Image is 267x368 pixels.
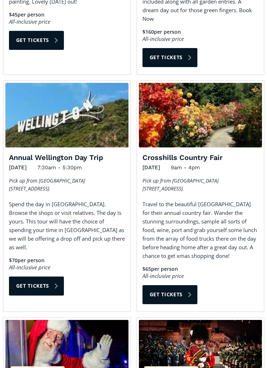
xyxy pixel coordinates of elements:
[18,11,44,18] div: per person
[142,273,258,280] div: All-inclusive price
[142,200,258,260] p: Travel to the beautiful [GEOGRAPHIC_DATA] for their annual country fair. Wander the stunning surr...
[9,18,125,25] div: All-inclusive price
[18,257,44,264] div: per person
[142,48,198,67] a: Get tickets
[142,36,258,43] div: All-inclusive price
[142,285,198,304] a: Get tickets
[142,153,258,162] h4: Crosshills Country Fair
[37,164,82,171] div: 7:30am - 5:30pm
[9,164,27,171] div: [DATE]
[9,264,125,271] div: All-inclusive price
[9,200,125,251] p: Spend the day in [GEOGRAPHIC_DATA]. Browse the shops or visit relatives. The day is yours. This t...
[9,11,18,18] div: $45
[142,265,151,273] div: $65
[142,164,160,171] div: [DATE]
[142,28,154,36] div: $160
[9,257,18,264] div: $70
[151,265,178,273] div: per person
[171,164,200,171] div: 9am - 4pm
[154,28,181,36] div: per person
[9,31,64,50] a: Get tickets
[142,177,258,193] p: Pick up from [GEOGRAPHIC_DATA] [STREET_ADDRESS].
[9,177,125,193] p: Pick up from [GEOGRAPHIC_DATA] [STREET_ADDRESS].
[9,153,125,162] h4: Annual Wellington Day Trip
[9,277,64,296] a: Get tickets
